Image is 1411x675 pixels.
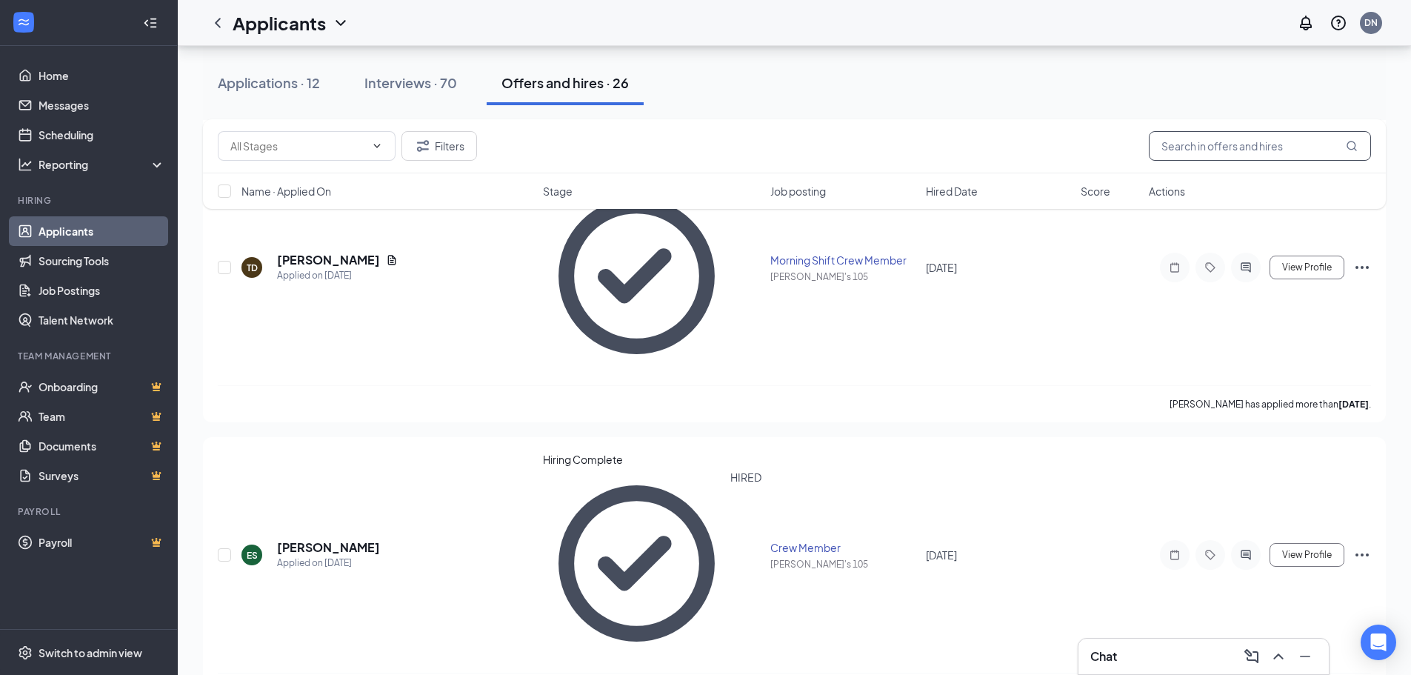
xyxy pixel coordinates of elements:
div: [PERSON_NAME]'s 105 [770,558,916,571]
b: [DATE] [1338,399,1369,410]
button: View Profile [1270,543,1344,567]
svg: CheckmarkCircle [543,470,731,658]
a: Sourcing Tools [39,246,165,276]
button: ChevronUp [1267,645,1290,668]
div: DN [1364,16,1378,29]
a: TeamCrown [39,402,165,431]
svg: WorkstreamLogo [16,15,31,30]
div: HIRED [730,470,761,658]
div: Payroll [18,505,162,518]
a: Job Postings [39,276,165,305]
span: [DATE] [926,548,957,562]
svg: ChevronDown [332,14,350,32]
div: ES [247,549,258,562]
a: DocumentsCrown [39,431,165,461]
span: Hired Date [926,184,978,199]
div: Reporting [39,157,166,172]
svg: ActiveChat [1237,549,1255,561]
button: View Profile [1270,256,1344,279]
div: Team Management [18,350,162,362]
h1: Applicants [233,10,326,36]
svg: ActiveChat [1237,262,1255,273]
a: Home [39,61,165,90]
span: Actions [1149,184,1185,199]
svg: Note [1166,262,1184,273]
span: Name · Applied On [241,184,331,199]
div: Switch to admin view [39,645,142,660]
svg: MagnifyingGlass [1346,140,1358,152]
span: [DATE] [926,261,957,274]
svg: Minimize [1296,648,1314,665]
div: Applications · 12 [218,73,320,92]
svg: Notifications [1297,14,1315,32]
span: Job posting [770,184,826,199]
svg: ChevronUp [1270,648,1287,665]
h5: [PERSON_NAME] [277,252,380,268]
div: Applied on [DATE] [277,556,380,571]
div: Morning Shift Crew Member [770,253,916,267]
span: Stage [543,184,573,199]
a: Talent Network [39,305,165,335]
svg: ChevronDown [371,140,383,152]
button: Filter Filters [401,131,477,161]
div: Hiring Complete [543,452,762,467]
svg: Ellipses [1353,259,1371,276]
svg: ChevronLeft [209,14,227,32]
a: SurveysCrown [39,461,165,491]
span: View Profile [1282,550,1332,560]
svg: Analysis [18,157,33,172]
div: Applied on [DATE] [277,268,398,283]
button: ComposeMessage [1240,645,1264,668]
div: TD [247,262,258,274]
a: OnboardingCrown [39,372,165,402]
h5: [PERSON_NAME] [277,539,380,556]
input: All Stages [230,138,365,154]
div: Crew Member [770,540,916,555]
div: [PERSON_NAME]'s 105 [770,270,916,283]
svg: Document [386,254,398,266]
p: [PERSON_NAME] has applied more than . [1170,398,1371,410]
svg: Ellipses [1353,546,1371,564]
div: Open Intercom Messenger [1361,625,1396,660]
svg: Settings [18,645,33,660]
a: Messages [39,90,165,120]
span: View Profile [1282,262,1332,273]
button: Minimize [1293,645,1317,668]
div: Hiring [18,194,162,207]
h3: Chat [1090,648,1117,665]
svg: CheckmarkCircle [543,182,731,370]
svg: ComposeMessage [1243,648,1261,665]
a: Scheduling [39,120,165,150]
svg: Tag [1201,549,1219,561]
svg: Filter [414,137,432,155]
span: Score [1081,184,1110,199]
div: HIRED [730,182,761,370]
svg: QuestionInfo [1330,14,1347,32]
div: Interviews · 70 [364,73,457,92]
a: Applicants [39,216,165,246]
input: Search in offers and hires [1149,131,1371,161]
a: PayrollCrown [39,528,165,557]
svg: Tag [1201,262,1219,273]
div: Offers and hires · 26 [501,73,629,92]
svg: Collapse [143,16,158,30]
svg: Note [1166,549,1184,561]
